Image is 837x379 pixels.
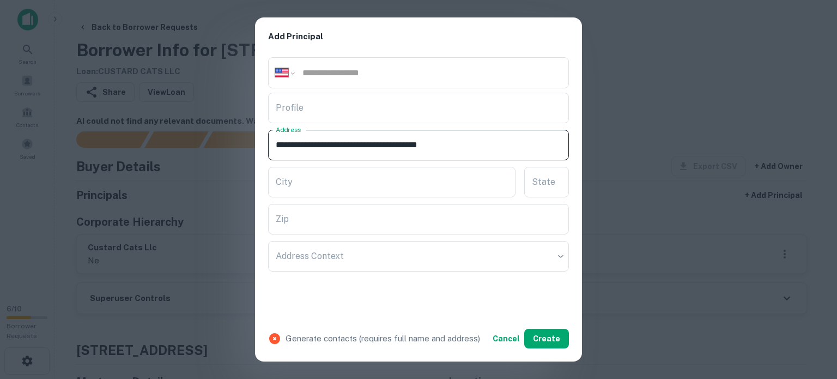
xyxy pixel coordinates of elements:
label: Address [276,125,301,134]
p: Generate contacts (requires full name and address) [286,332,480,345]
button: Create [524,329,569,348]
button: Cancel [488,329,524,348]
h2: Add Principal [255,17,582,56]
iframe: Chat Widget [783,292,837,344]
div: ​ [268,241,569,272]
